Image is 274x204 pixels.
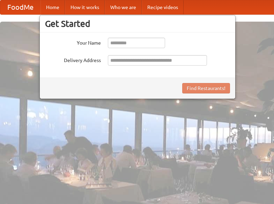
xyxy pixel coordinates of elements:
[182,83,230,93] button: Find Restaurants!
[105,0,142,14] a: Who we are
[0,0,40,14] a: FoodMe
[45,55,101,64] label: Delivery Address
[45,38,101,46] label: Your Name
[65,0,105,14] a: How it works
[40,0,65,14] a: Home
[45,18,230,29] h3: Get Started
[142,0,184,14] a: Recipe videos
